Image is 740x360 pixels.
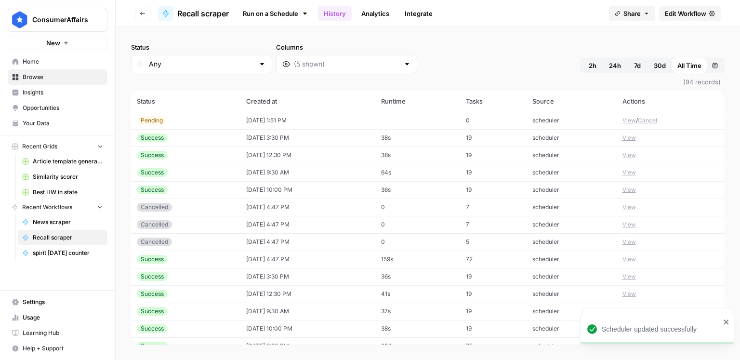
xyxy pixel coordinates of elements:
td: 0 [375,199,460,216]
td: [DATE] 4:47 PM [240,199,376,216]
span: 30d [654,61,666,70]
td: [DATE] 3:30 PM [240,129,376,147]
td: 19 [460,303,527,320]
a: Recall scraper [18,230,107,245]
button: Recent Grids [8,139,107,154]
span: New [46,38,60,48]
a: Best HW in state [18,185,107,200]
a: Opportunities [8,100,107,116]
span: Your Data [23,119,103,128]
td: 19 [460,181,527,199]
td: 38s [375,147,460,164]
a: Edit Workflow [659,6,721,21]
th: Status [131,91,240,112]
label: Columns [276,42,417,52]
td: [DATE] 12:30 PM [240,285,376,303]
td: 36s [375,268,460,285]
a: Learning Hub [8,325,107,341]
button: Share [609,6,655,21]
th: Runtime [375,91,460,112]
td: 7 [460,216,527,233]
button: 24h [603,58,627,73]
span: All Time [677,61,701,70]
a: spirit [DATE] counter [18,245,107,261]
td: 0 [375,216,460,233]
td: scheduler [527,112,617,129]
button: View [622,238,636,246]
td: scheduler [527,199,617,216]
td: [DATE] 10:00 PM [240,181,376,199]
th: Source [527,91,617,112]
td: scheduler [527,233,617,251]
span: ConsumerAffairs [32,15,91,25]
td: [DATE] 3:30 PM [240,268,376,285]
button: 30d [648,58,672,73]
td: scheduler [527,337,617,355]
td: scheduler [527,129,617,147]
td: 7 [460,199,527,216]
td: [DATE] 12:30 PM [240,147,376,164]
td: 64s [375,164,460,181]
button: View [622,151,636,160]
td: scheduler [527,251,617,268]
td: [DATE] 9:30 AM [240,303,376,320]
span: 7d [634,61,641,70]
a: Article template generator [18,154,107,169]
td: 19 [460,129,527,147]
td: 41s [375,285,460,303]
span: Learning Hub [23,329,103,337]
td: 19 [460,164,527,181]
button: View [622,133,636,142]
td: [DATE] 1:51 PM [240,112,376,129]
button: 2h [582,58,603,73]
td: [DATE] 9:30 AM [240,164,376,181]
span: Home [23,57,103,66]
span: Usage [23,313,103,322]
a: Your Data [8,116,107,131]
input: Any [149,59,254,69]
button: View [622,220,636,229]
button: View [622,203,636,212]
td: 5 [460,233,527,251]
span: News scraper [33,218,103,227]
th: Tasks [460,91,527,112]
div: Cancelled [137,220,172,229]
td: 19 [460,268,527,285]
td: 294s [375,337,460,355]
div: Success [137,290,168,298]
a: News scraper [18,214,107,230]
a: Run on a Schedule [237,5,314,22]
img: ConsumerAffairs Logo [11,11,28,28]
div: Success [137,133,168,142]
button: Cancel [638,116,657,125]
span: Recent Grids [22,142,57,151]
a: History [318,6,352,21]
td: scheduler [527,216,617,233]
input: (5 shown) [294,59,399,69]
button: New [8,36,107,50]
div: Pending [137,116,167,125]
span: Browse [23,73,103,81]
td: scheduler [527,320,617,337]
td: scheduler [527,285,617,303]
span: (94 records) [131,73,725,91]
a: Recall scraper [158,6,229,21]
td: / [617,112,725,129]
button: View [622,255,636,264]
span: Opportunities [23,104,103,112]
div: Success [137,272,168,281]
div: Success [137,168,168,177]
td: scheduler [527,268,617,285]
div: Success [137,255,168,264]
button: Recent Workflows [8,200,107,214]
a: Similarity scorer [18,169,107,185]
td: 38s [375,320,460,337]
td: 159s [375,251,460,268]
span: Help + Support [23,344,103,353]
td: [DATE] 4:47 PM [240,251,376,268]
td: 37s [375,303,460,320]
span: Edit Workflow [665,9,706,18]
td: [DATE] 3:30 PM [240,337,376,355]
button: View [622,168,636,177]
td: scheduler [527,164,617,181]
